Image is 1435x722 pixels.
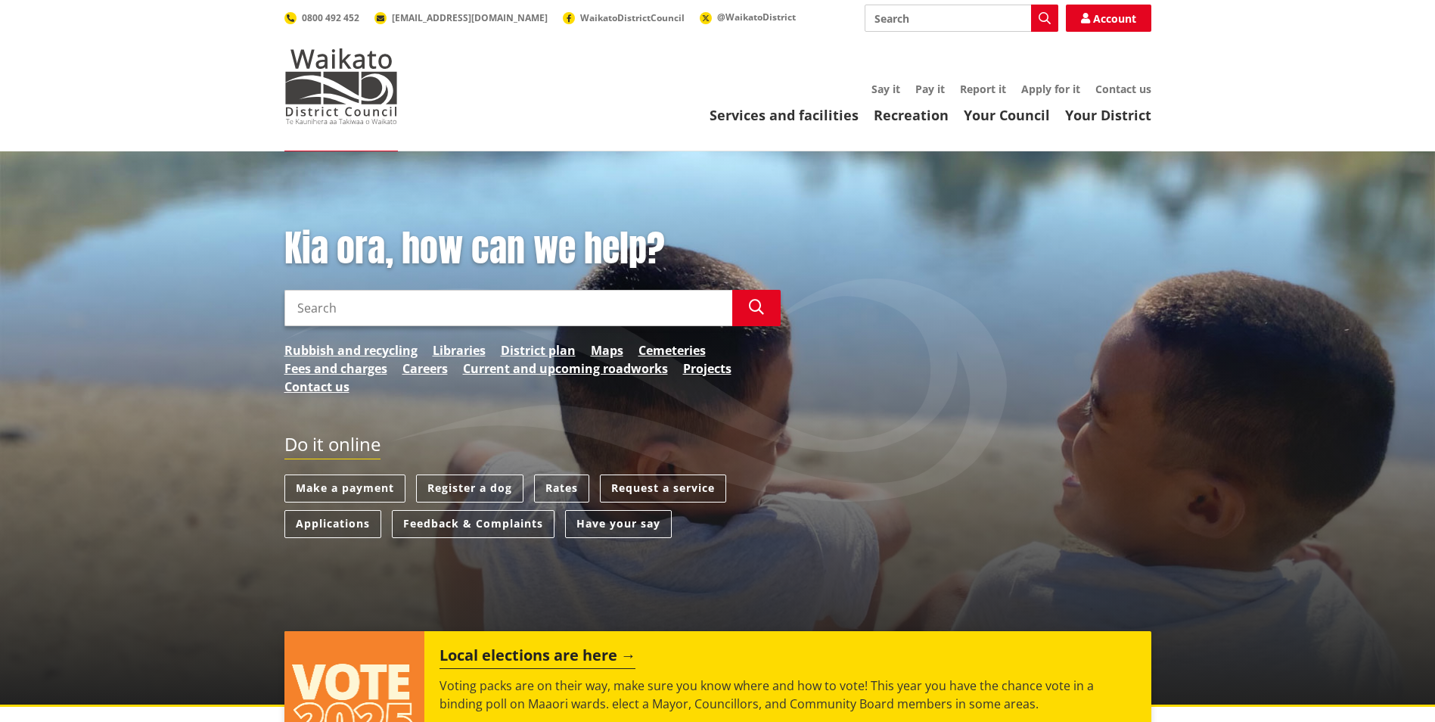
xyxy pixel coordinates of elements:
[563,11,685,24] a: WaikatoDistrictCouncil
[960,82,1006,96] a: Report it
[874,106,949,124] a: Recreation
[440,677,1135,713] p: Voting packs are on their way, make sure you know where and how to vote! This year you have the c...
[501,341,576,359] a: District plan
[284,378,349,396] a: Contact us
[284,341,418,359] a: Rubbish and recycling
[463,359,668,378] a: Current and upcoming roadworks
[1095,82,1151,96] a: Contact us
[534,475,589,503] a: Rates
[710,106,859,124] a: Services and facilities
[565,510,672,538] a: Have your say
[1065,106,1151,124] a: Your District
[374,11,548,24] a: [EMAIL_ADDRESS][DOMAIN_NAME]
[392,510,554,538] a: Feedback & Complaints
[284,359,387,378] a: Fees and charges
[433,341,486,359] a: Libraries
[284,11,359,24] a: 0800 492 452
[416,475,523,503] a: Register a dog
[284,227,781,271] h1: Kia ora, how can we help?
[302,11,359,24] span: 0800 492 452
[284,290,732,326] input: Search input
[865,5,1058,32] input: Search input
[638,341,706,359] a: Cemeteries
[964,106,1050,124] a: Your Council
[284,48,398,124] img: Waikato District Council - Te Kaunihera aa Takiwaa o Waikato
[871,82,900,96] a: Say it
[1021,82,1080,96] a: Apply for it
[717,11,796,23] span: @WaikatoDistrict
[440,646,635,669] h2: Local elections are here
[1066,5,1151,32] a: Account
[600,475,726,503] a: Request a service
[700,11,796,23] a: @WaikatoDistrict
[591,341,623,359] a: Maps
[915,82,945,96] a: Pay it
[683,359,731,378] a: Projects
[402,359,448,378] a: Careers
[284,475,405,503] a: Make a payment
[392,11,548,24] span: [EMAIL_ADDRESS][DOMAIN_NAME]
[284,510,381,538] a: Applications
[284,434,380,460] h2: Do it online
[580,11,685,24] span: WaikatoDistrictCouncil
